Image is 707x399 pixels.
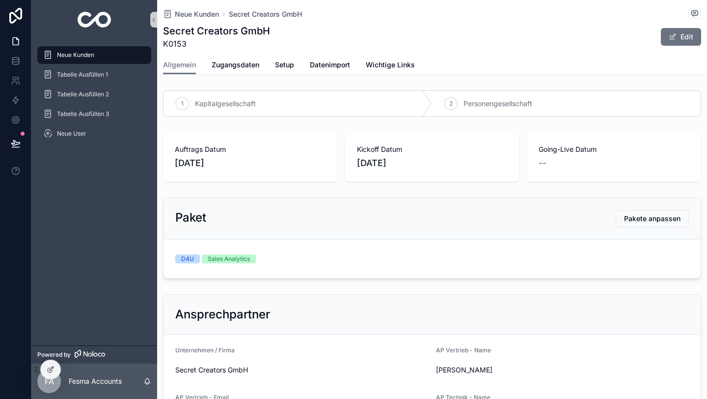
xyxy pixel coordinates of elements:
span: Zugangsdaten [212,60,259,70]
span: Allgemein [163,60,196,70]
span: Pakete anpassen [624,214,680,224]
span: Tabelle Ausfüllen 3 [57,110,109,118]
div: D4U [181,255,194,263]
div: scrollable content [31,39,157,155]
span: 1 [181,100,184,108]
span: Secret Creators GmbH [175,365,428,375]
a: Secret Creators GmbH [229,9,302,19]
span: Tabelle Ausfüllen 2 [57,90,109,98]
span: [DATE] [175,156,326,170]
span: Neue Kunden [57,51,94,59]
span: 2 [449,100,453,108]
span: [DATE] [357,156,508,170]
button: Edit [661,28,701,46]
span: AP Vertrieb - Name [436,346,491,354]
span: Auftrags Datum [175,144,326,154]
a: Neue Kunden [163,9,219,19]
span: FA [45,375,54,387]
span: Kickoff Datum [357,144,508,154]
a: Tabelle Ausfüllen 2 [37,85,151,103]
div: Sales Analytics [208,255,250,263]
img: App logo [78,12,111,28]
h2: Ansprechpartner [175,307,270,322]
span: Neue Kunden [175,9,219,19]
h2: Paket [175,210,206,226]
span: K0153 [163,38,270,50]
a: Neue Kunden [37,46,151,64]
a: Wichtige Links [366,56,415,76]
span: Kapitalgesellschaft [195,99,256,109]
a: Powered by [31,345,157,364]
a: Allgemein [163,56,196,75]
a: Datenimport [310,56,350,76]
a: Tabelle Ausfüllen 3 [37,105,151,123]
span: Neue User [57,130,86,138]
p: Fesma Accounts [69,376,122,386]
a: Setup [275,56,294,76]
a: Zugangsdaten [212,56,259,76]
span: Going-Live Datum [539,144,689,154]
span: Unternehmen / Firma [175,346,235,354]
a: Tabelle Ausfüllen 1 [37,66,151,84]
span: Wichtige Links [366,60,415,70]
span: Personengesellschaft [463,99,532,109]
span: Tabelle Ausfüllen 1 [57,71,108,79]
a: Neue User [37,125,151,142]
span: Powered by [37,351,71,359]
h1: Secret Creators GmbH [163,24,270,38]
span: Setup [275,60,294,70]
button: Pakete anpassen [616,210,689,228]
span: [PERSON_NAME] [436,365,559,375]
span: -- [539,156,546,170]
span: Datenimport [310,60,350,70]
